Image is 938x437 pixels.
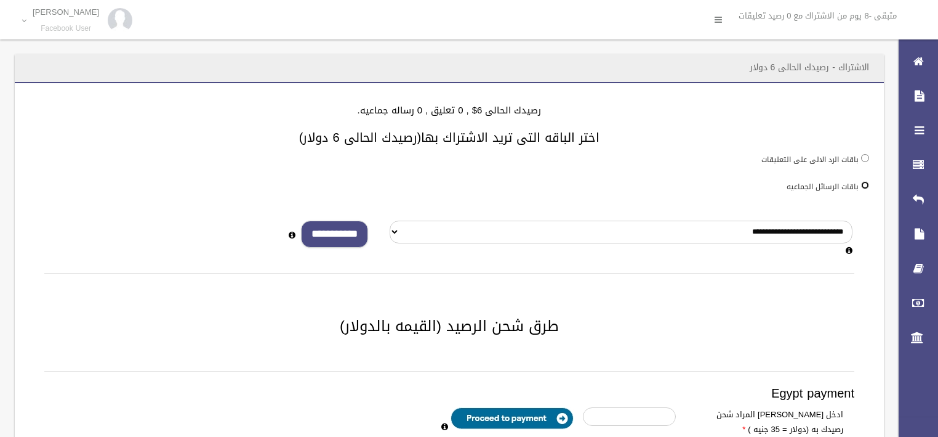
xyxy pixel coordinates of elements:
header: الاشتراك - رصيدك الحالى 6 دولار [735,55,884,80]
p: [PERSON_NAME] [33,7,99,17]
label: ادخل [PERSON_NAME] المراد شحن رصيدك به (دولار = 35 جنيه ) [685,407,852,437]
h2: طرق شحن الرصيد (القيمه بالدولار) [30,318,869,334]
h4: رصيدك الحالى 6$ , 0 تعليق , 0 رساله جماعيه. [30,105,869,116]
h3: Egypt payment [44,386,854,400]
label: باقات الرسائل الجماعيه [787,180,859,194]
small: Facebook User [33,24,99,33]
label: باقات الرد الالى على التعليقات [761,153,859,166]
h3: اختر الباقه التى تريد الاشتراك بها(رصيدك الحالى 6 دولار) [30,131,869,144]
img: 84628273_176159830277856_972693363922829312_n.jpg [108,8,132,33]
